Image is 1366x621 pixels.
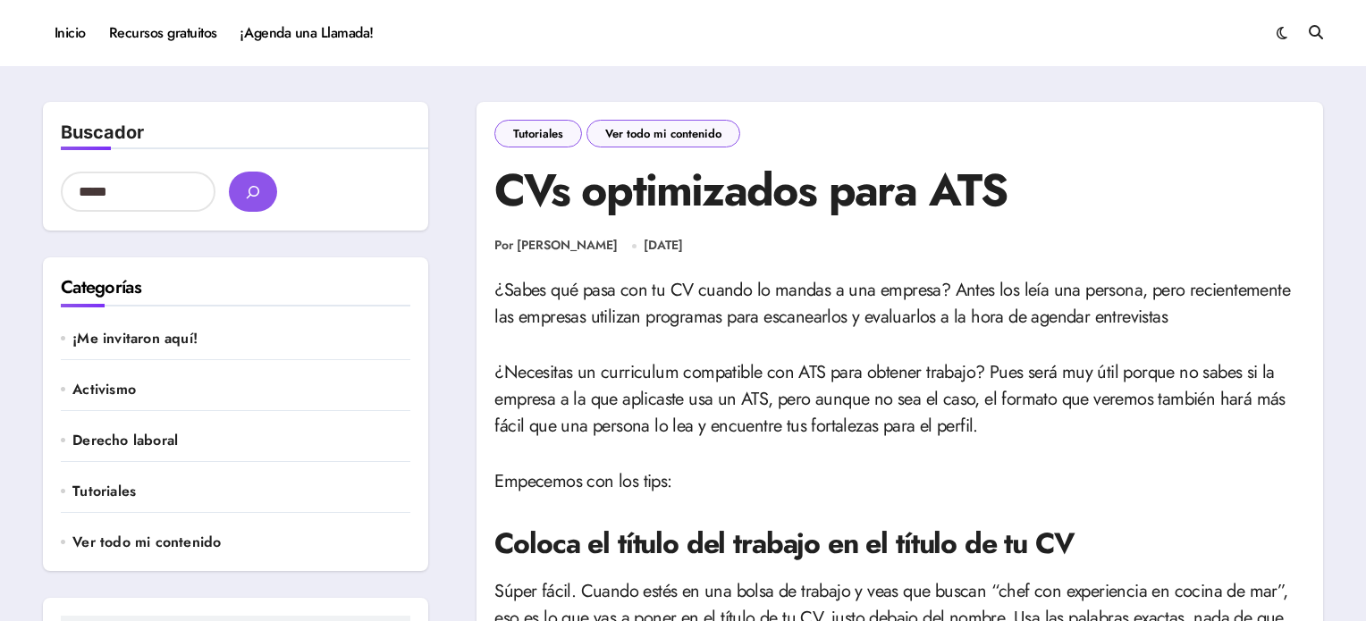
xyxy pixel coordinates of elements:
[72,533,410,552] a: Ver todo mi contenido
[494,120,582,147] a: Tutoriales
[494,468,1305,495] p: Empecemos con los tips:
[61,275,410,300] h2: Categorías
[644,236,683,254] time: [DATE]
[229,9,385,57] a: ¡Agenda una Llamada!
[72,380,410,399] a: Activismo
[494,161,1305,219] h1: CVs optimizados para ATS
[72,329,410,348] a: ¡Me invitaron aquí!
[494,237,618,255] a: Por [PERSON_NAME]
[72,482,410,501] a: Tutoriales
[586,120,740,147] a: Ver todo mi contenido
[229,172,277,212] button: buscar
[97,9,229,57] a: Recursos gratuitos
[61,122,144,143] label: Buscador
[644,237,683,255] a: [DATE]
[43,9,97,57] a: Inicio
[72,431,410,450] a: Derecho laboral
[494,524,1305,564] h2: Coloca el título del trabajo en el título de tu CV
[494,359,1305,440] p: ¿Necesitas un curriculum compatible con ATS para obtener trabajo? Pues será muy útil porque no sa...
[494,277,1305,331] p: ¿Sabes qué pasa con tu CV cuando lo mandas a una empresa? Antes los leía una persona, pero recien...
